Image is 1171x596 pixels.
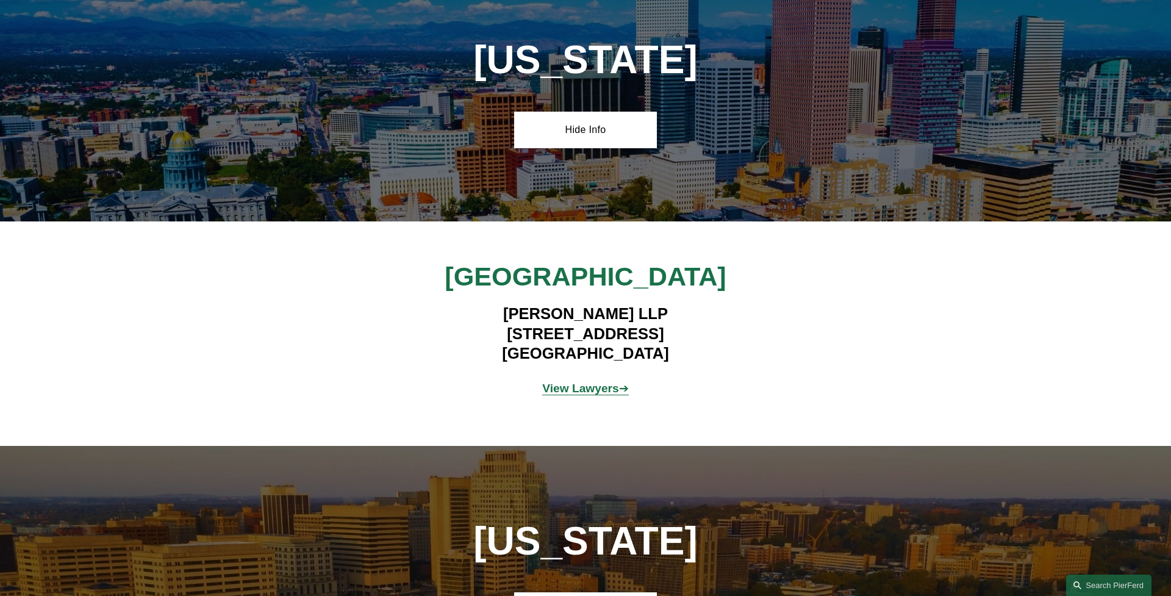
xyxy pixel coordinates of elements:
h1: [US_STATE] [407,38,763,82]
strong: View Lawyers [542,382,619,395]
h1: [US_STATE] [407,519,763,564]
h4: [PERSON_NAME] LLP [STREET_ADDRESS] [GEOGRAPHIC_DATA] [407,304,763,363]
a: View Lawyers➔ [542,382,629,395]
a: Search this site [1066,575,1151,596]
a: Hide Info [514,112,656,148]
span: [GEOGRAPHIC_DATA] [445,262,726,291]
span: ➔ [542,382,629,395]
